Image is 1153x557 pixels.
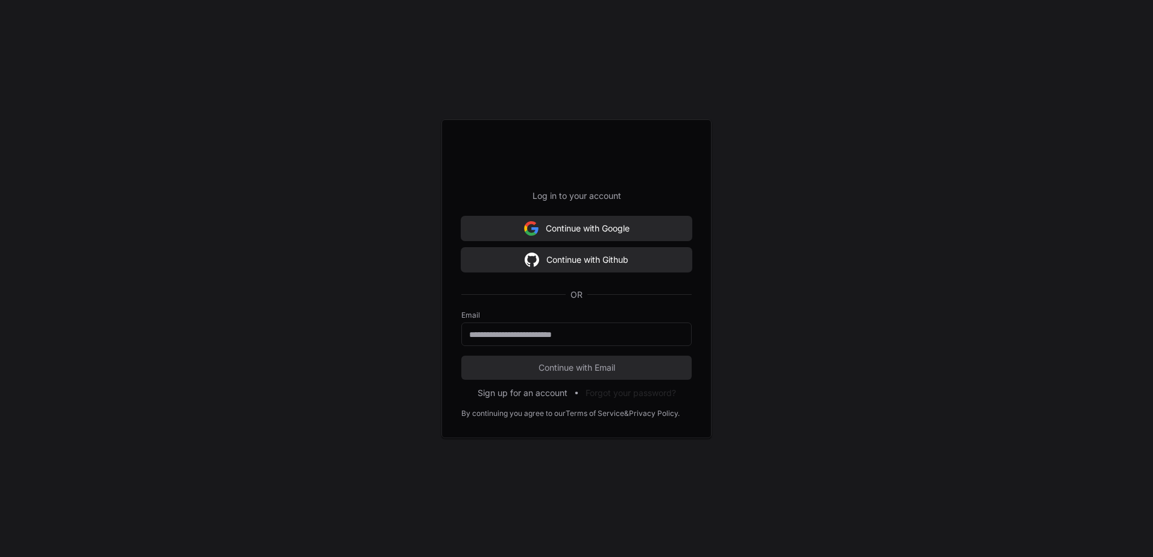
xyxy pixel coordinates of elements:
[524,216,539,241] img: Sign in with google
[461,190,692,202] p: Log in to your account
[461,356,692,380] button: Continue with Email
[461,248,692,272] button: Continue with Github
[624,409,629,418] div: &
[461,216,692,241] button: Continue with Google
[461,409,566,418] div: By continuing you agree to our
[461,310,692,320] label: Email
[629,409,680,418] a: Privacy Policy.
[525,248,539,272] img: Sign in with google
[478,387,567,399] button: Sign up for an account
[566,409,624,418] a: Terms of Service
[461,362,692,374] span: Continue with Email
[586,387,676,399] button: Forgot your password?
[566,289,587,301] span: OR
